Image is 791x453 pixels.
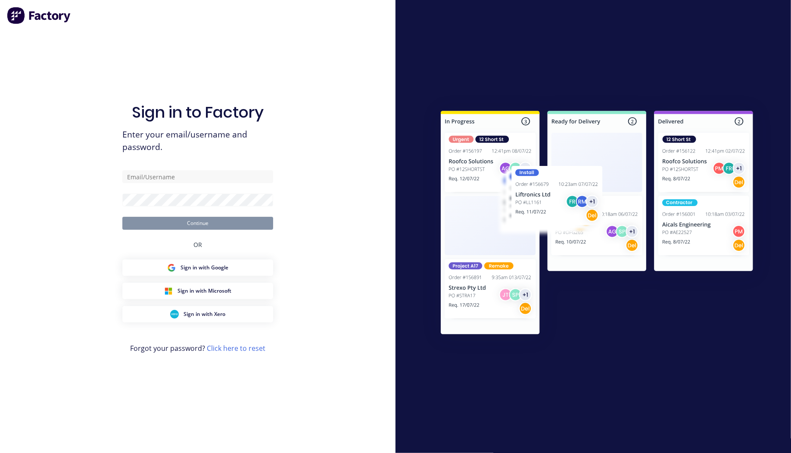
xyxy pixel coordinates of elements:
span: Enter your email/username and password. [122,128,273,153]
span: Sign in with Xero [184,310,226,318]
input: Email/Username [122,170,273,183]
img: Factory [7,7,72,24]
img: Microsoft Sign in [164,287,173,295]
button: Xero Sign inSign in with Xero [122,306,273,322]
img: Xero Sign in [170,310,179,319]
img: Sign in [422,94,772,355]
a: Click here to reset [207,344,265,353]
img: Google Sign in [167,263,176,272]
button: Microsoft Sign inSign in with Microsoft [122,283,273,299]
span: Forgot your password? [130,343,265,353]
span: Sign in with Microsoft [178,287,232,295]
span: Sign in with Google [181,264,229,272]
h1: Sign in to Factory [132,103,264,122]
button: Continue [122,217,273,230]
div: OR [193,230,202,259]
button: Google Sign inSign in with Google [122,259,273,276]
